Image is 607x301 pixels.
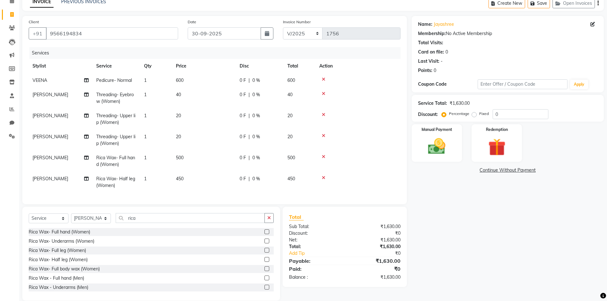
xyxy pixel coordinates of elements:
span: Pedicure- Normal [96,77,132,83]
label: Manual Payment [422,127,452,133]
th: Total [284,59,315,73]
th: Stylist [29,59,92,73]
span: 0 F [240,77,246,84]
input: Search by Name/Mobile/Email/Code [46,27,178,39]
div: Paid: [284,265,345,273]
span: Threading- Upper lip (Women) [96,134,135,146]
span: 450 [287,176,295,182]
span: 0 F [240,91,246,98]
img: _cash.svg [423,136,451,156]
div: Service Total: [418,100,447,107]
div: Points: [418,67,432,74]
div: Rica Wax- Full leg (Women) [29,247,86,254]
div: Sub Total: [284,223,345,230]
span: 0 F [240,133,246,140]
div: ₹1,630.00 [345,257,405,265]
button: +91 [29,27,47,39]
th: Price [172,59,236,73]
div: - [441,58,443,65]
input: Search or Scan [116,213,265,223]
div: Discount: [418,111,438,118]
span: 20 [287,113,293,118]
span: | [249,133,250,140]
div: Rica Wax- Underarms (Women) [29,238,94,245]
a: Add Tip [284,250,355,257]
div: No Active Membership [418,30,597,37]
span: 20 [176,113,181,118]
div: 0 [445,49,448,55]
span: 0 F [240,154,246,161]
div: 0 [434,67,436,74]
div: Total Visits: [418,39,443,46]
a: Continue Without Payment [413,167,603,174]
span: VEENA [33,77,47,83]
span: 0 % [252,154,260,161]
label: Redemption [486,127,508,133]
label: Date [188,19,196,25]
span: 40 [287,92,293,97]
span: 1 [144,155,147,161]
span: 0 % [252,112,260,119]
span: [PERSON_NAME] [33,134,68,140]
span: [PERSON_NAME] [33,176,68,182]
div: Last Visit: [418,58,439,65]
span: 1 [144,134,147,140]
label: Fixed [479,111,489,117]
span: | [249,112,250,119]
th: Service [92,59,140,73]
span: 1 [144,176,147,182]
div: Name: [418,21,432,28]
th: Qty [140,59,172,73]
span: [PERSON_NAME] [33,113,68,118]
span: | [249,176,250,182]
span: 1 [144,92,147,97]
span: | [249,91,250,98]
span: Rica Wax- Half leg (Women) [96,176,135,188]
span: | [249,154,250,161]
div: Rica Wax - Underarms (Men) [29,284,88,291]
label: Invoice Number [283,19,311,25]
div: Discount: [284,230,345,237]
span: Total [289,214,304,220]
span: 0 % [252,91,260,98]
span: [PERSON_NAME] [33,155,68,161]
span: 40 [176,92,181,97]
a: Jayashree [434,21,454,28]
div: ₹0 [355,250,405,257]
span: 0 % [252,176,260,182]
span: [PERSON_NAME] [33,92,68,97]
input: Enter Offer / Coupon Code [478,79,567,89]
div: Rica Wax- Half leg (Women) [29,256,88,263]
div: Balance : [284,274,345,281]
div: Rica Wax - Full hand (Men) [29,275,84,282]
div: ₹1,630.00 [345,243,405,250]
span: 1 [144,77,147,83]
div: Payable: [284,257,345,265]
span: 0 % [252,77,260,84]
div: Services [29,47,405,59]
span: 450 [176,176,184,182]
div: ₹1,630.00 [345,237,405,243]
span: 20 [176,134,181,140]
th: Disc [236,59,284,73]
span: 1 [144,113,147,118]
span: 0 F [240,176,246,182]
div: ₹1,630.00 [345,223,405,230]
img: _gift.svg [483,136,511,158]
span: 500 [287,155,295,161]
span: 0 F [240,112,246,119]
div: Rica Wax- Full hand (Women) [29,229,90,235]
span: 600 [287,77,295,83]
div: Total: [284,243,345,250]
span: Rica Wax- Full hand (Women) [96,155,135,167]
div: Net: [284,237,345,243]
label: Client [29,19,39,25]
span: Threading- Eyebrow (Women) [96,92,134,104]
div: Membership: [418,30,446,37]
span: 0 % [252,133,260,140]
label: Percentage [449,111,469,117]
div: Card on file: [418,49,444,55]
span: | [249,77,250,84]
span: Threading- Upper lip (Women) [96,113,135,125]
span: 600 [176,77,184,83]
